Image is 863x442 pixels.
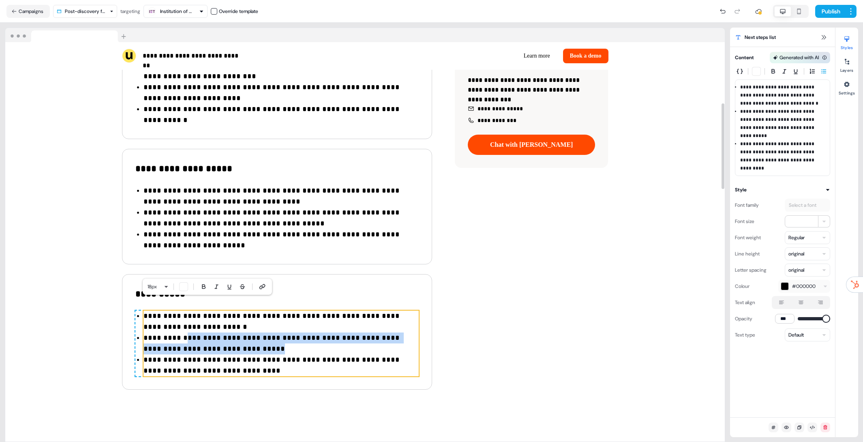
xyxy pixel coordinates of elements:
div: Text align [735,296,755,309]
button: #000000 [778,280,830,293]
div: Override template [219,7,258,15]
div: Generated with AI [779,54,819,62]
button: Campaigns [6,5,50,18]
button: Book a demo [563,49,608,63]
img: Icon [468,117,474,124]
div: Style [735,186,747,194]
div: Font family [735,199,759,212]
button: Learn more [517,49,557,63]
div: Line height [735,247,760,260]
span: #000000 [792,282,816,290]
img: Icon [468,105,474,112]
div: Select a font [787,201,818,209]
div: Content [735,54,754,62]
button: Style [735,186,830,194]
div: Colour [735,280,750,293]
div: Regular [788,234,805,242]
div: Font weight [735,231,761,244]
button: Chat with [PERSON_NAME] [468,135,595,155]
div: targeting [120,7,140,15]
span: 18 px [148,283,157,291]
div: Post-discovery follow-up [65,7,107,15]
div: Institution of Engineering and Technology (IET) [160,7,193,15]
button: Select a font [785,199,830,212]
div: Opacity [735,312,752,325]
button: Styles [835,32,858,50]
button: Layers [835,55,858,73]
div: Default [788,331,804,339]
button: Settings [835,78,858,96]
span: Next steps list [745,33,776,41]
button: Publish [815,5,845,18]
div: Letter spacing [735,264,767,277]
div: original [788,266,804,274]
button: 18px [144,282,164,292]
div: original [788,250,804,258]
button: Institution of Engineering and Technology (IET) [143,5,208,18]
div: Text type [735,328,755,341]
div: Learn moreBook a demo [368,49,608,63]
img: Browser topbar [5,28,130,43]
div: Font size [735,215,754,228]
